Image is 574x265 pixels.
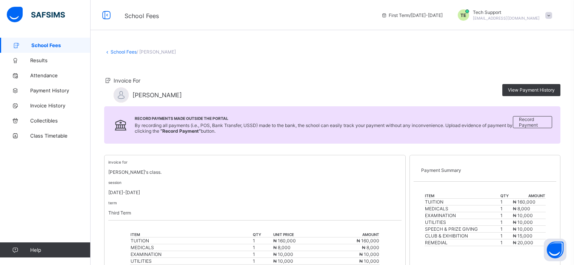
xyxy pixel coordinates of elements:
div: UTILITIES [131,258,252,264]
img: safsims [7,7,65,23]
p: [PERSON_NAME]'s class. [108,169,402,175]
span: ₦ 10,000 [359,251,379,257]
td: 1 [252,237,273,244]
div: TechSupport [450,9,556,21]
th: unit price [273,232,326,237]
td: 1 [500,219,513,226]
th: qty [252,232,273,237]
span: ₦ 10,000 [513,219,533,225]
span: [PERSON_NAME] [132,91,182,99]
span: / [PERSON_NAME] [137,49,176,55]
small: session [108,180,122,185]
span: Attendance [30,72,91,78]
span: ₦ 10,000 [273,258,293,264]
span: ₦ 160,000 [513,199,536,205]
span: Collectibles [30,118,91,124]
td: SPEECH & PRIZE GIVING [425,226,500,233]
span: ₦ 8,000 [513,206,530,211]
div: TUITION [131,238,252,244]
span: Tech Support [473,9,540,15]
span: ₦ 10,000 [359,258,379,264]
td: UTILITIES [425,219,500,226]
th: qty [500,193,513,199]
td: 1 [252,251,273,258]
td: REMEDIAL [425,239,500,246]
th: amount [326,232,380,237]
button: Open asap [544,239,566,261]
small: invoice for [108,160,128,164]
th: item [130,232,252,237]
td: 1 [500,233,513,239]
td: 1 [500,199,513,205]
span: ₦ 10,000 [513,213,533,218]
span: ₦ 20,000 [513,240,533,245]
span: Class Timetable [30,133,91,139]
p: [DATE]-[DATE] [108,190,402,195]
td: EXAMINATION [425,212,500,219]
span: Invoice History [30,103,91,109]
td: 1 [500,205,513,212]
span: [EMAIL_ADDRESS][DOMAIN_NAME] [473,16,540,20]
b: “Record Payment” [160,128,201,134]
td: 1 [500,226,513,233]
span: Record Payment [519,116,546,128]
span: By recording all payments (i.e., POS, Bank Transfer, USSD) made to the bank, the school can easil... [135,123,512,134]
td: 1 [500,239,513,246]
span: ₦ 160,000 [273,238,296,244]
span: ₦ 10,000 [273,251,293,257]
div: EXAMINATION [131,251,252,257]
div: MEDICALS [131,245,252,250]
td: 1 [252,258,273,265]
span: Results [30,57,91,63]
p: Payment Summary [421,167,549,173]
a: School Fees [111,49,137,55]
td: TUITION [425,199,500,205]
td: CLUB & EXHIBITION [425,233,500,239]
span: View Payment History [508,87,555,93]
span: session/term information [381,12,443,18]
td: 1 [500,212,513,219]
span: ₦ 8,000 [273,245,291,250]
span: Record Payments Made Outside the Portal [135,116,513,121]
span: Help [30,247,90,253]
p: Third Term [108,210,402,216]
span: ₦ 160,000 [357,238,379,244]
td: MEDICALS [425,205,500,212]
span: ₦ 15,000 [513,233,532,239]
small: term [108,201,117,205]
span: Payment History [30,87,91,93]
span: ₦ 8,000 [362,245,379,250]
span: School Fees [125,12,159,20]
th: amount [512,193,545,199]
span: TE [460,12,466,18]
th: item [425,193,500,199]
span: School Fees [31,42,91,48]
td: 1 [252,244,273,251]
span: Invoice For [114,77,140,84]
span: ₦ 10,000 [513,226,533,232]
